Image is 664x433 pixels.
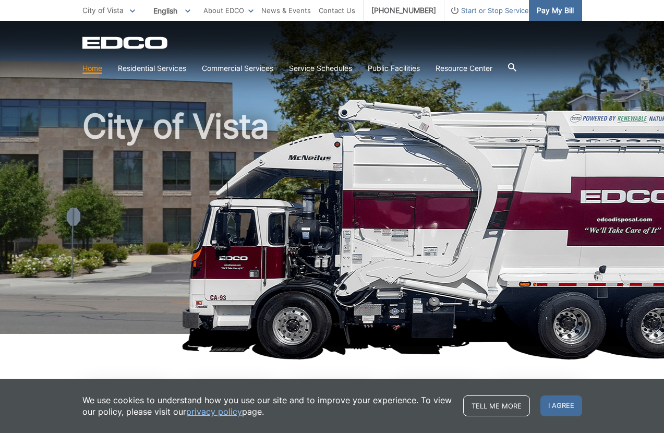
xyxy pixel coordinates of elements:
[82,110,582,339] h1: City of Vista
[146,2,198,19] span: English
[82,63,102,74] a: Home
[203,5,253,16] a: About EDCO
[82,37,169,49] a: EDCD logo. Return to the homepage.
[82,394,453,417] p: We use cookies to understand how you use our site and to improve your experience. To view our pol...
[186,406,242,417] a: privacy policy
[202,63,273,74] a: Commercial Services
[436,63,492,74] a: Resource Center
[537,5,574,16] span: Pay My Bill
[289,63,352,74] a: Service Schedules
[319,5,355,16] a: Contact Us
[261,5,311,16] a: News & Events
[540,395,582,416] span: I agree
[368,63,420,74] a: Public Facilities
[82,6,124,15] span: City of Vista
[118,63,186,74] a: Residential Services
[463,395,530,416] a: Tell me more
